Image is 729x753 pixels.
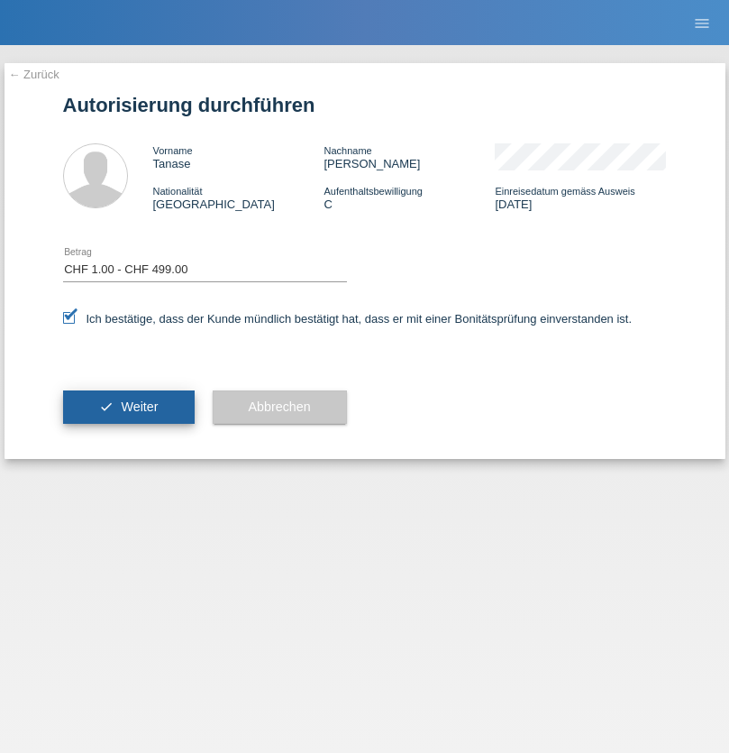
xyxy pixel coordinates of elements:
[9,68,59,81] a: ← Zurück
[153,186,203,197] span: Nationalität
[121,399,158,414] span: Weiter
[684,17,720,28] a: menu
[495,184,666,211] div: [DATE]
[63,94,667,116] h1: Autorisierung durchführen
[153,143,324,170] div: Tanase
[63,390,195,425] button: check Weiter
[153,184,324,211] div: [GEOGRAPHIC_DATA]
[153,145,193,156] span: Vorname
[323,186,422,197] span: Aufenthaltsbewilligung
[249,399,311,414] span: Abbrechen
[323,143,495,170] div: [PERSON_NAME]
[693,14,711,32] i: menu
[495,186,634,197] span: Einreisedatum gemäss Ausweis
[323,184,495,211] div: C
[63,312,633,326] label: Ich bestätige, dass der Kunde mündlich bestätigt hat, dass er mit einer Bonitätsprüfung einversta...
[323,145,371,156] span: Nachname
[213,390,347,425] button: Abbrechen
[99,399,114,414] i: check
